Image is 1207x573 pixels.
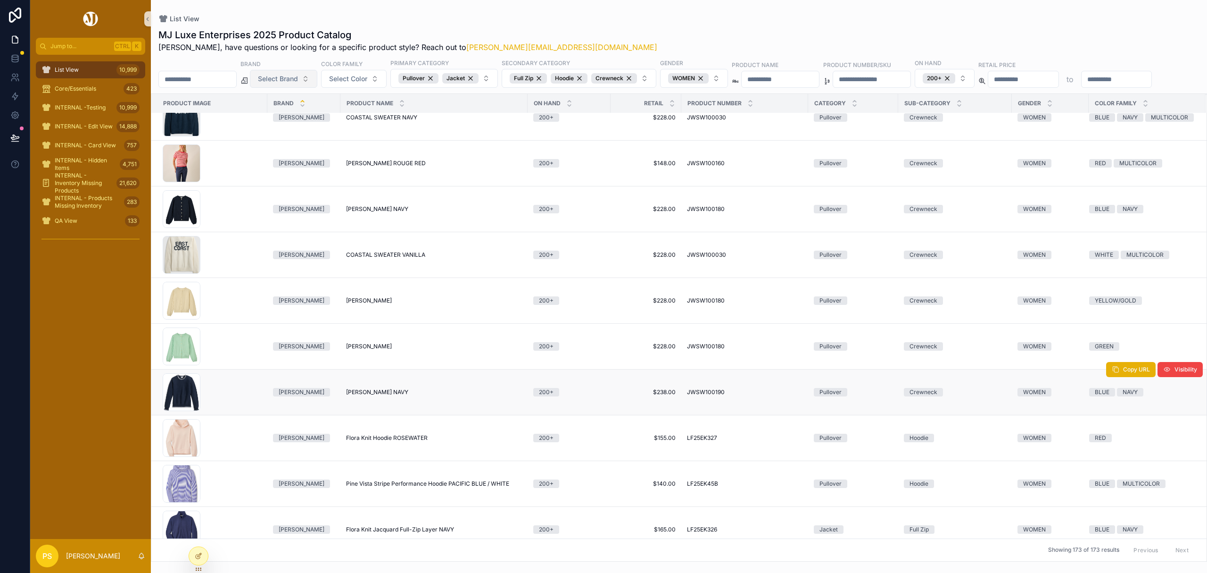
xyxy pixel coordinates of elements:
a: Jacket [814,525,893,534]
div: Pullover [819,388,842,396]
a: $228.00 [616,343,676,350]
label: Secondary Category [502,59,570,67]
a: Pullover [814,251,893,259]
div: BLUE [1095,205,1109,213]
p: to [1066,74,1074,85]
a: Crewneck [904,296,1006,305]
div: Crewneck [909,205,937,213]
button: Select Button [321,70,387,88]
div: Hoodie [551,73,587,84]
div: Pullover [819,296,842,305]
span: INTERNAL - Hidden Items [55,157,116,172]
a: YELLOW/GOLD [1089,296,1194,305]
div: RED [1095,159,1106,168]
span: [PERSON_NAME] [346,343,392,350]
div: 200+ [539,342,554,351]
div: 200+ [539,113,554,122]
a: JWSW100030 [687,251,802,259]
div: NAVY [1123,388,1138,396]
div: Pullover [819,251,842,259]
div: RED [1095,434,1106,442]
a: Pullover [814,159,893,168]
a: WOMEN [1017,342,1083,351]
button: Jump to...CtrlK [36,38,145,55]
div: MULTICOLOR [1123,480,1160,488]
div: 757 [124,140,140,151]
div: [PERSON_NAME] [279,388,324,396]
div: 200+ [539,159,554,168]
a: 200+ [533,251,605,259]
div: [PERSON_NAME] [279,205,324,213]
div: [PERSON_NAME] [279,251,324,259]
a: [PERSON_NAME] [273,296,335,305]
span: LF25EK45B [687,480,718,488]
div: Crewneck [909,251,937,259]
a: Pullover [814,113,893,122]
span: INTERNAL - Card View [55,142,116,149]
button: Copy URL [1106,362,1156,377]
div: BLUE [1095,525,1109,534]
button: Select Button [502,69,656,88]
div: WOMEN [1023,342,1046,351]
div: BLUE [1095,388,1109,396]
a: WOMEN [1017,159,1083,168]
span: $228.00 [616,297,676,304]
a: 200+ [533,113,605,122]
a: JWSW100180 [687,343,802,350]
div: 14,888 [116,121,140,132]
div: WOMEN [1023,525,1046,534]
span: Visibility [1174,366,1197,373]
div: MULTICOLOR [1151,113,1188,122]
div: MULTICOLOR [1119,159,1157,168]
a: 200+ [533,296,605,305]
div: 10,999 [116,64,140,76]
a: INTERNAL - Inventory Missing Products21,620 [36,175,145,192]
span: K [133,42,141,50]
a: $148.00 [616,160,676,167]
span: Ctrl [114,42,131,51]
div: NAVY [1123,205,1138,213]
a: WOMEN [1017,434,1083,442]
span: Product Name [347,100,393,107]
span: Category [814,100,846,107]
a: WHITEMULTICOLOR [1089,251,1194,259]
span: [PERSON_NAME] ROUGE RED [346,160,426,167]
a: INTERNAL - Edit View14,888 [36,118,145,135]
span: Flora Knit Jacquard Full-Zip Layer NAVY [346,526,454,533]
div: WOMEN [1023,480,1046,488]
div: 200+ [539,251,554,259]
a: Crewneck [904,159,1006,168]
div: [PERSON_NAME] [279,113,324,122]
button: Visibility [1157,362,1203,377]
div: Hoodie [909,480,928,488]
label: Product Number/SKU [823,60,891,69]
button: Unselect WOMEN [668,73,709,84]
a: Pullover [814,296,893,305]
div: 200+ [539,205,554,213]
a: REDMULTICOLOR [1089,159,1194,168]
button: Unselect I_200 [923,73,955,84]
div: 200+ [539,480,554,488]
a: Full Zip [904,525,1006,534]
span: Color Family [1095,100,1137,107]
div: MULTICOLOR [1126,251,1164,259]
span: List View [170,14,199,24]
a: Pullover [814,342,893,351]
span: LF25EK326 [687,526,717,533]
div: WHITE [1095,251,1113,259]
span: Flora Knit Hoodie ROSEWATER [346,434,428,442]
span: $140.00 [616,480,676,488]
span: Jump to... [50,42,110,50]
a: Core/Essentials423 [36,80,145,97]
a: INTERNAL - Card View757 [36,137,145,154]
a: 200+ [533,342,605,351]
a: [PERSON_NAME] [273,159,335,168]
a: [PERSON_NAME] NAVY [346,205,522,213]
span: List View [55,66,79,74]
span: Product Number [687,100,742,107]
span: PS [42,550,52,562]
span: [PERSON_NAME] NAVY [346,388,408,396]
a: Pullover [814,205,893,213]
